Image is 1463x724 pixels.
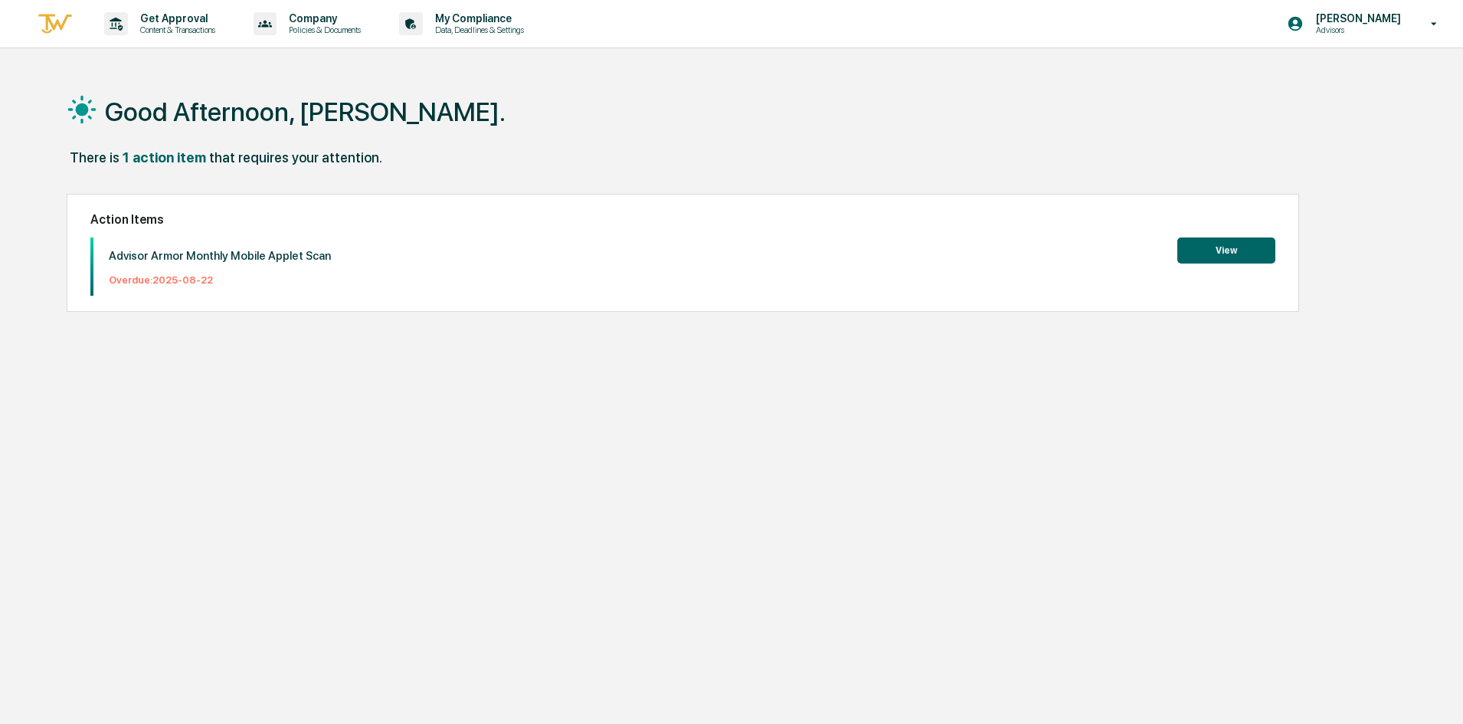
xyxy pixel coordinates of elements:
p: Content & Transactions [128,25,223,35]
h2: Action Items [90,212,1275,227]
p: Company [277,12,368,25]
p: Policies & Documents [277,25,368,35]
h1: Good Afternoon, [PERSON_NAME]. [105,97,506,127]
p: Advisor Armor Monthly Mobile Applet Scan [109,249,331,263]
img: logo [37,11,74,37]
div: There is [70,149,119,165]
p: Advisors [1304,25,1409,35]
p: Overdue: 2025-08-22 [109,274,331,286]
div: that requires your attention. [209,149,382,165]
p: My Compliance [423,12,532,25]
p: Data, Deadlines & Settings [423,25,532,35]
a: View [1177,242,1275,257]
p: Get Approval [128,12,223,25]
p: [PERSON_NAME] [1304,12,1409,25]
button: View [1177,238,1275,264]
div: 1 action item [123,149,206,165]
